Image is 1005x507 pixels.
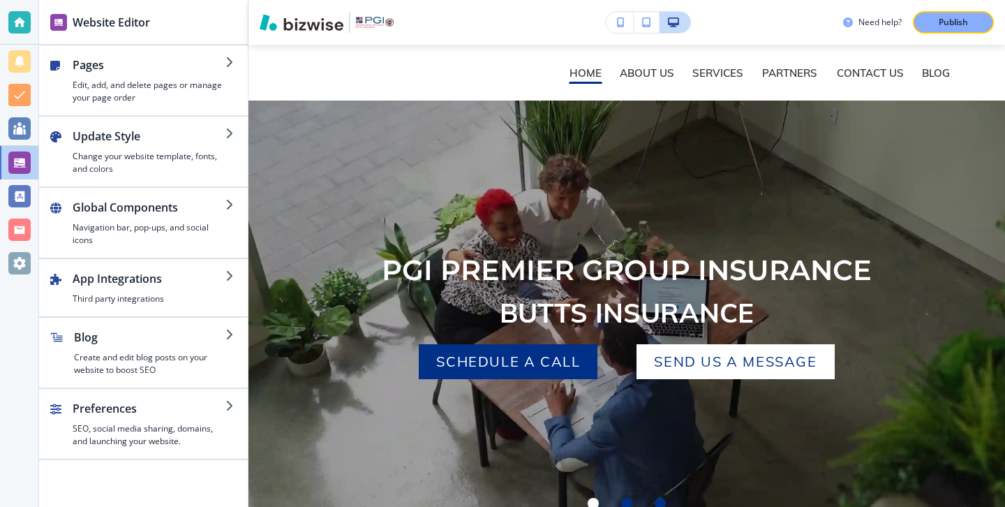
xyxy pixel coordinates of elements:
h2: Blog [74,329,225,346]
h2: Pages [73,57,225,73]
p: SERVICES [692,68,744,78]
h4: Edit, add, and delete pages or manage your page order [73,79,225,104]
h1: PGI PREMIER GROUP INSURANCE [382,253,872,288]
button: Publish [913,11,994,34]
h2: Website Editor [73,14,150,31]
h4: Change your website template, fonts, and colors [73,150,225,175]
h2: Preferences [73,400,225,417]
p: CONTACT US [837,68,904,78]
h2: Update Style [73,128,225,145]
button: PagesEdit, add, and delete pages or manage your page order [39,45,248,115]
h4: Navigation bar, pop-ups, and social icons [73,221,225,247]
p: Publish [939,16,968,29]
button: Update StyleChange your website template, fonts, and colors [39,117,248,186]
p: PARTNERS [762,68,819,78]
h2: App Integrations [73,270,225,287]
p: HOME [569,68,602,78]
h4: SEO, social media sharing, domains, and launching your website. [73,422,225,448]
img: editor icon [50,14,67,31]
p: SCHEDULE A CALL [436,351,580,373]
p: SEND US A MESSAGE [654,351,817,373]
button: PreferencesSEO, social media sharing, domains, and launching your website. [39,389,248,459]
button: App IntegrationsThird party integrations [39,259,248,316]
strong: BUTTS INSURANCE [500,295,754,330]
img: Bizwise Logo [260,14,343,31]
div: SEND US A MESSAGE [636,344,834,379]
h4: Create and edit blog posts on your website to boost SEO [74,351,225,376]
p: BLOG [922,68,950,78]
p: ABOUT US [620,68,674,78]
div: SCHEDULE A CALL [419,344,597,379]
button: BlogCreate and edit blog posts on your website to boost SEO [39,318,248,388]
button: Global ComponentsNavigation bar, pop-ups, and social icons [39,188,248,258]
h2: Global Components [73,199,225,216]
h3: Need help? [858,16,902,29]
h4: Third party integrations [73,293,225,305]
img: Your Logo [356,17,394,29]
